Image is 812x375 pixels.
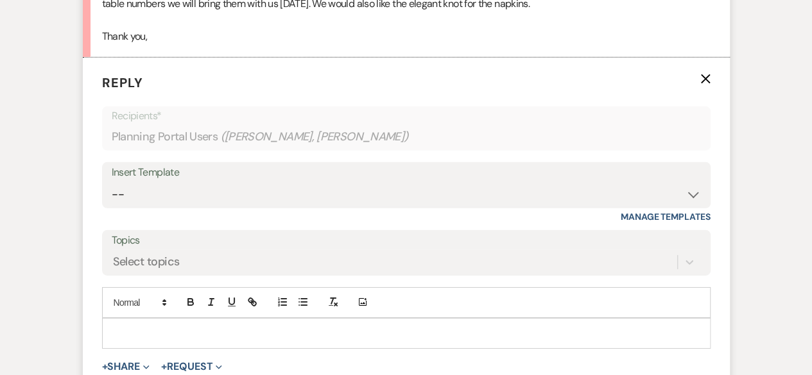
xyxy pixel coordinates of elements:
[161,362,167,372] span: +
[112,163,701,182] div: Insert Template
[113,253,180,271] div: Select topics
[102,362,108,372] span: +
[102,74,143,91] span: Reply
[102,28,711,45] p: Thank you,
[621,211,711,222] a: Manage Templates
[112,108,701,124] p: Recipients*
[112,124,701,149] div: Planning Portal Users
[220,128,409,146] span: ( [PERSON_NAME], [PERSON_NAME] )
[112,231,701,250] label: Topics
[102,362,150,372] button: Share
[161,362,222,372] button: Request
